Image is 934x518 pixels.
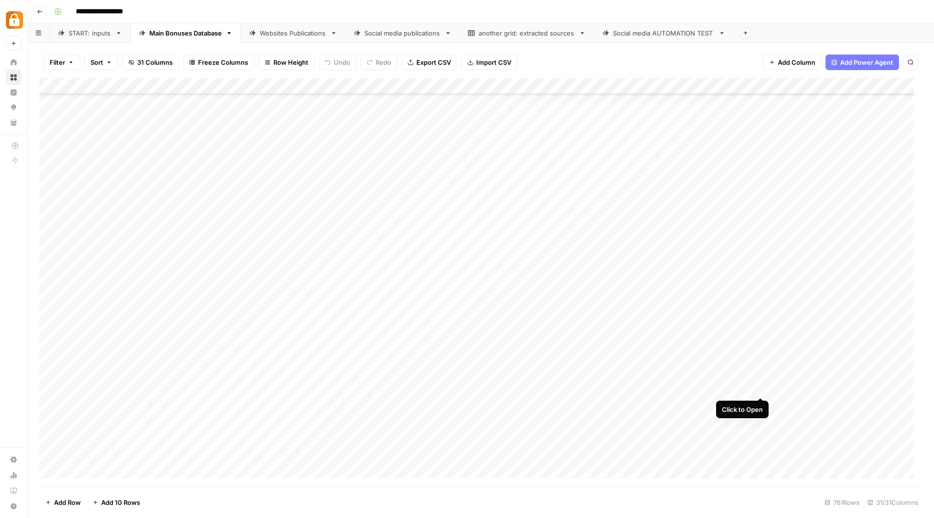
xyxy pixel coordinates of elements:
span: Export CSV [416,57,451,67]
span: 31 Columns [137,57,173,67]
span: Row Height [273,57,308,67]
div: Main Bonuses Database [149,28,222,38]
button: Add Column [763,55,822,70]
span: Freeze Columns [198,57,248,67]
a: another grid: extracted sources [460,23,594,43]
div: Social media AUTOMATION TEST [613,28,715,38]
button: Undo [319,55,357,70]
div: another grid: extracted sources [479,28,575,38]
div: 31/31 Columns [863,495,922,510]
a: Browse [6,70,21,85]
span: Redo [376,57,391,67]
a: Websites Publications [241,23,345,43]
img: Adzz Logo [6,11,23,29]
button: Export CSV [401,55,457,70]
button: Import CSV [461,55,518,70]
button: Workspace: Adzz [6,8,21,32]
div: START: inputs [69,28,111,38]
a: Social media publications [345,23,460,43]
span: Add Power Agent [840,57,893,67]
span: Import CSV [476,57,511,67]
div: 761 Rows [821,495,863,510]
a: Your Data [6,115,21,130]
button: Filter [43,55,80,70]
button: Row Height [258,55,315,70]
div: Websites Publications [260,28,326,38]
a: Learning Hub [6,483,21,499]
a: Usage [6,467,21,483]
span: Sort [90,57,103,67]
button: Add Power Agent [826,55,899,70]
span: Undo [334,57,350,67]
button: Help + Support [6,499,21,514]
a: Opportunities [6,100,21,115]
button: 31 Columns [122,55,179,70]
span: Add 10 Rows [101,498,140,507]
button: Add 10 Rows [87,495,146,510]
span: Add Row [54,498,81,507]
span: Filter [50,57,65,67]
button: Add Row [39,495,87,510]
a: Social media AUTOMATION TEST [594,23,734,43]
div: Click to Open [722,405,763,414]
button: Sort [84,55,118,70]
span: Add Column [778,57,815,67]
a: Settings [6,452,21,467]
a: Main Bonuses Database [130,23,241,43]
button: Redo [360,55,397,70]
button: Freeze Columns [183,55,254,70]
div: Social media publications [364,28,441,38]
a: Home [6,55,21,70]
a: Insights [6,85,21,100]
a: START: inputs [50,23,130,43]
